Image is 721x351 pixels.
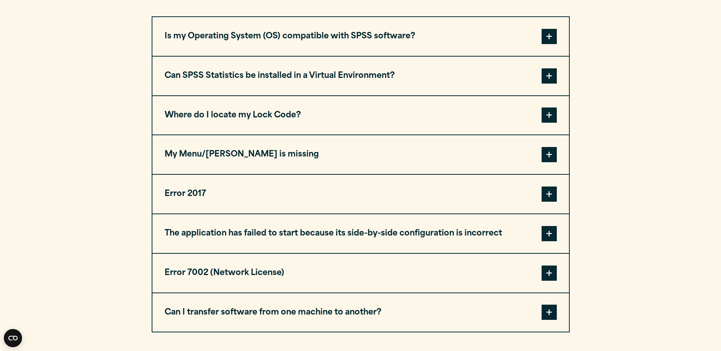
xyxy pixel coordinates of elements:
button: Can SPSS Statistics be installed in a Virtual Environment? [152,57,569,95]
button: Where do I locate my Lock Code? [152,96,569,135]
button: Can I transfer software from one machine to another? [152,293,569,332]
button: Error 7002 (Network License) [152,254,569,292]
button: Is my Operating System (OS) compatible with SPSS software? [152,17,569,56]
button: The application has failed to start because its side-by-side configuration is incorrect [152,214,569,253]
button: My Menu/[PERSON_NAME] is missing [152,135,569,174]
button: Error 2017 [152,175,569,213]
button: Open CMP widget [4,329,22,347]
